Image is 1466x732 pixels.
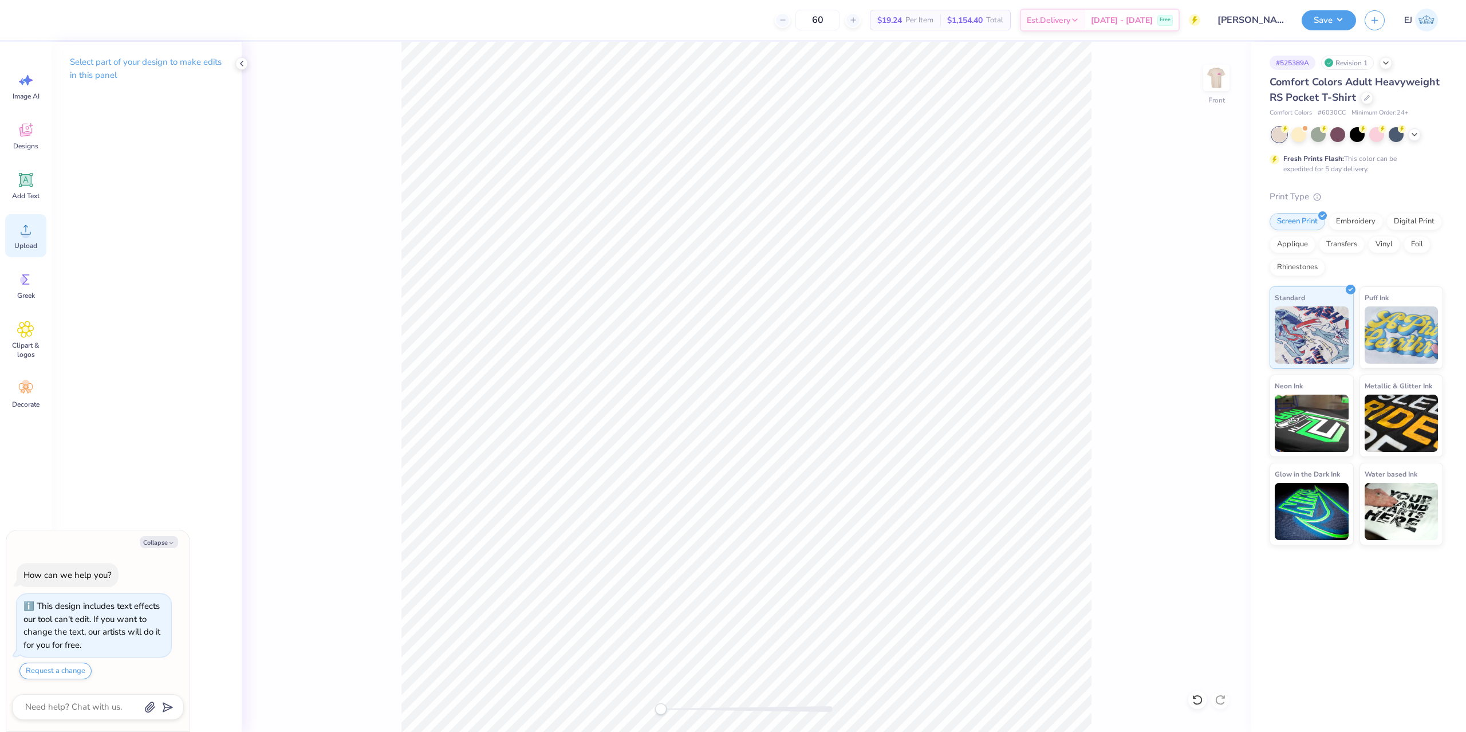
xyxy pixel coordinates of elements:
button: Save [1302,10,1356,30]
div: Revision 1 [1321,56,1374,70]
img: Metallic & Glitter Ink [1365,395,1439,452]
span: Puff Ink [1365,292,1389,304]
span: Upload [14,241,37,250]
input: Untitled Design [1209,9,1293,32]
a: EJ [1399,9,1443,32]
span: Free [1160,16,1171,24]
img: Water based Ink [1365,483,1439,540]
span: Per Item [905,14,933,26]
p: Select part of your design to make edits in this panel [70,56,223,82]
span: Decorate [12,400,40,409]
img: Edgardo Jr [1415,9,1438,32]
span: Image AI [13,92,40,101]
img: Glow in the Dark Ink [1275,483,1349,540]
span: $1,154.40 [947,14,983,26]
span: EJ [1404,14,1412,27]
img: Standard [1275,306,1349,364]
img: Neon Ink [1275,395,1349,452]
div: Embroidery [1329,213,1383,230]
span: Greek [17,291,35,300]
div: Transfers [1319,236,1365,253]
span: Add Text [12,191,40,200]
div: Rhinestones [1270,259,1325,276]
span: $19.24 [877,14,902,26]
input: – – [795,10,840,30]
div: This design includes text effects our tool can't edit. If you want to change the text, our artist... [23,600,160,651]
span: Neon Ink [1275,380,1303,392]
div: How can we help you? [23,569,112,581]
div: Print Type [1270,190,1443,203]
div: Screen Print [1270,213,1325,230]
span: Minimum Order: 24 + [1351,108,1409,118]
div: Front [1208,95,1225,105]
span: Water based Ink [1365,468,1417,480]
button: Collapse [140,536,178,548]
span: Clipart & logos [7,341,45,359]
button: Request a change [19,663,92,679]
span: Comfort Colors [1270,108,1312,118]
img: Puff Ink [1365,306,1439,364]
strong: Fresh Prints Flash: [1283,154,1344,163]
div: This color can be expedited for 5 day delivery. [1283,154,1424,174]
div: Vinyl [1368,236,1400,253]
img: Front [1205,66,1228,89]
span: Comfort Colors Adult Heavyweight RS Pocket T-Shirt [1270,75,1440,104]
span: Metallic & Glitter Ink [1365,380,1432,392]
span: # 6030CC [1318,108,1346,118]
div: # 525389A [1270,56,1315,70]
div: Digital Print [1386,213,1442,230]
div: Foil [1404,236,1430,253]
span: [DATE] - [DATE] [1091,14,1153,26]
span: Standard [1275,292,1305,304]
span: Glow in the Dark Ink [1275,468,1340,480]
span: Total [986,14,1003,26]
div: Accessibility label [655,703,667,715]
span: Designs [13,141,38,151]
span: Est. Delivery [1027,14,1070,26]
div: Applique [1270,236,1315,253]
